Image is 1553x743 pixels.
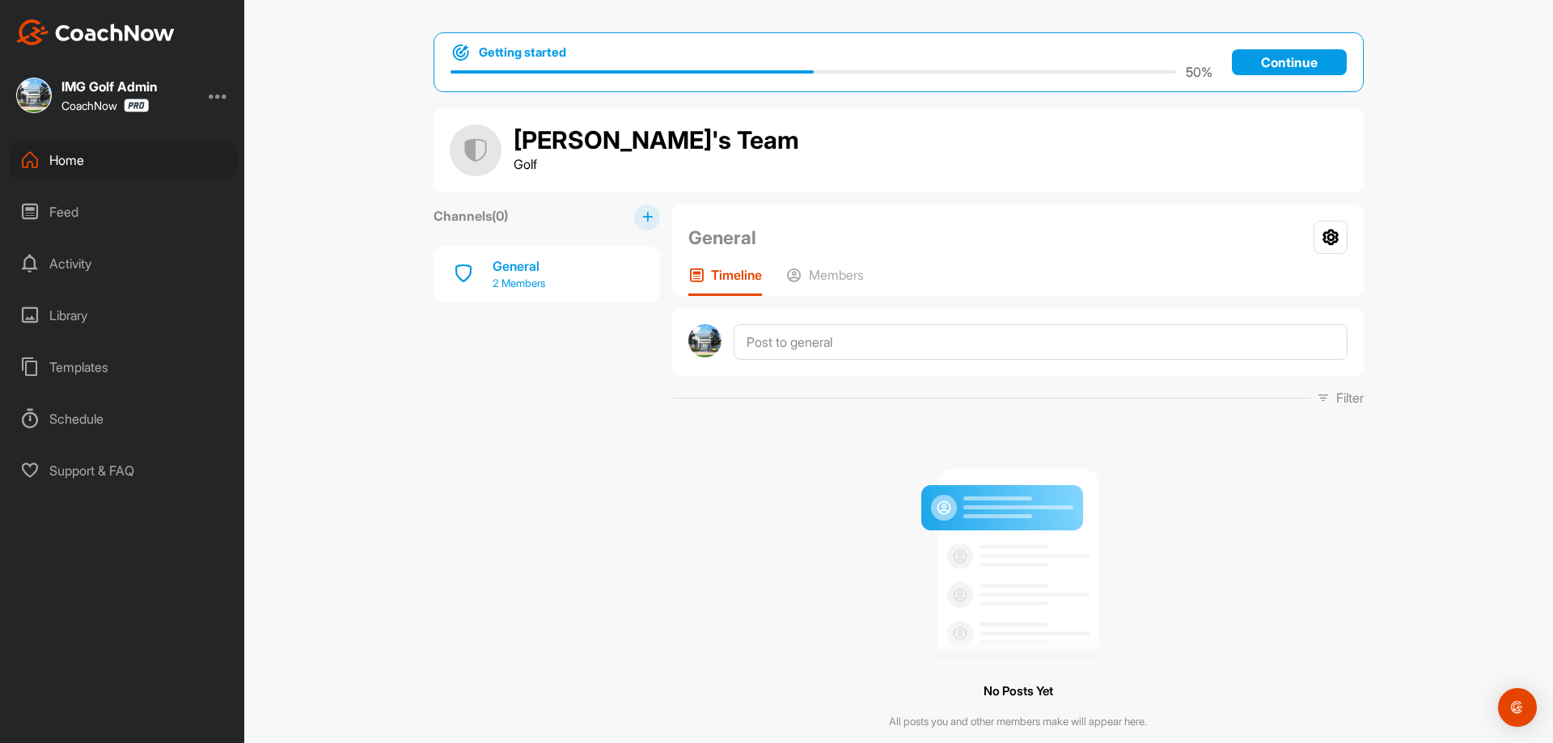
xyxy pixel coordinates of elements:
[917,456,1119,659] img: null result
[9,450,237,491] div: Support & FAQ
[514,154,799,174] p: Golf
[434,206,508,226] label: Channels ( 0 )
[479,44,566,61] h1: Getting started
[9,347,237,387] div: Templates
[688,324,721,357] img: avatar
[9,140,237,180] div: Home
[688,224,756,251] h2: General
[124,99,149,112] img: CoachNow Pro
[1336,388,1364,407] p: Filter
[451,43,471,62] img: bullseye
[61,99,149,112] div: CoachNow
[61,80,158,93] div: IMG Golf Admin
[450,125,501,176] img: group
[493,276,545,292] p: 2 Members
[16,78,52,113] img: square_e24ab7e1e8666c6ba6e3f1b6a9a0c7eb.jpg
[9,295,237,336] div: Library
[889,714,1147,730] p: All posts you and other members make will appear here.
[984,681,1053,703] h3: No Posts Yet
[711,267,762,283] p: Timeline
[809,267,864,283] p: Members
[1232,49,1347,75] a: Continue
[9,399,237,439] div: Schedule
[1186,62,1212,82] p: 50 %
[16,19,175,45] img: CoachNow
[514,127,799,154] h1: [PERSON_NAME]'s Team
[9,243,237,284] div: Activity
[1498,688,1537,727] div: Open Intercom Messenger
[493,256,545,276] div: General
[9,192,237,232] div: Feed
